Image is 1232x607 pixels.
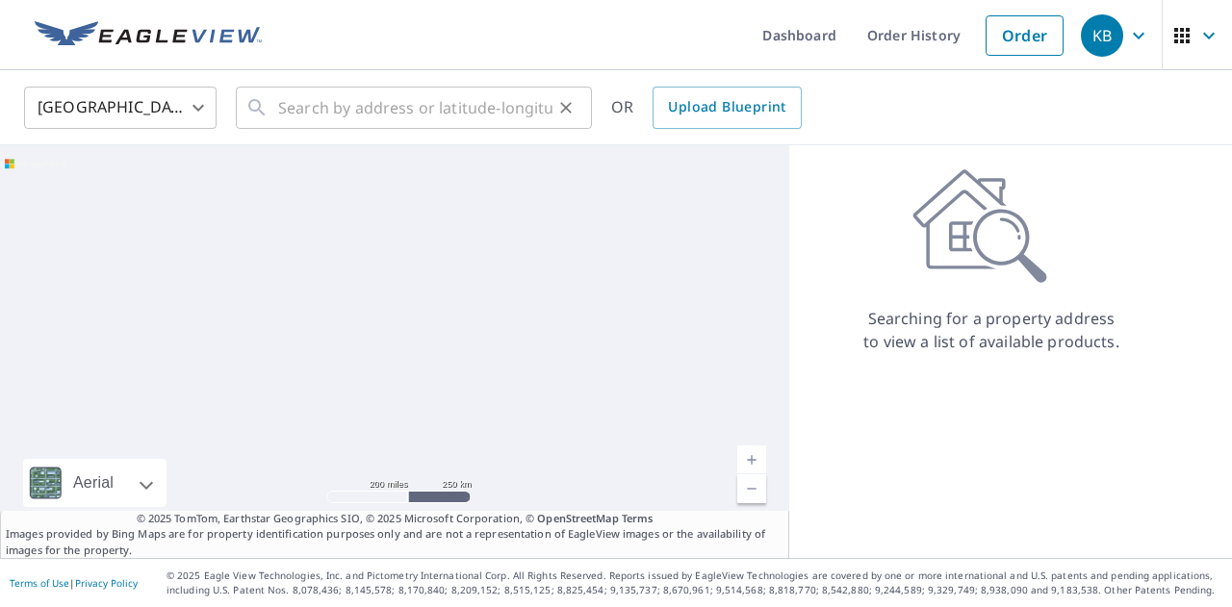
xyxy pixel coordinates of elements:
div: Aerial [67,459,119,507]
a: Terms of Use [10,576,69,590]
p: © 2025 Eagle View Technologies, Inc. and Pictometry International Corp. All Rights Reserved. Repo... [167,569,1222,597]
span: © 2025 TomTom, Earthstar Geographics SIO, © 2025 Microsoft Corporation, © [137,511,654,527]
p: | [10,577,138,589]
a: OpenStreetMap [537,511,618,525]
div: OR [611,87,802,129]
p: Searching for a property address to view a list of available products. [862,307,1120,353]
img: EV Logo [35,21,262,50]
a: Order [986,15,1064,56]
div: [GEOGRAPHIC_DATA] [24,81,217,135]
a: Terms [622,511,654,525]
button: Clear [552,94,579,121]
span: Upload Blueprint [668,95,785,119]
div: Aerial [23,459,167,507]
a: Upload Blueprint [653,87,801,129]
a: Current Level 5, Zoom In [737,445,766,474]
a: Current Level 5, Zoom Out [737,474,766,503]
div: KB [1081,14,1123,57]
input: Search by address or latitude-longitude [278,81,552,135]
a: Privacy Policy [75,576,138,590]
